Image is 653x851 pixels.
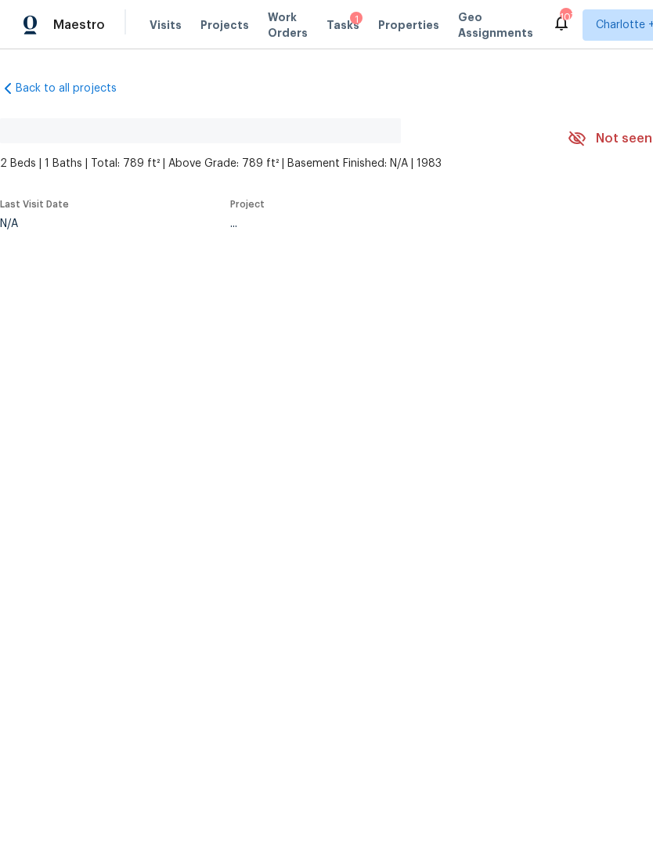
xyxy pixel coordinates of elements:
span: Geo Assignments [458,9,533,41]
div: ... [230,218,531,229]
span: Projects [200,17,249,33]
span: Visits [150,17,182,33]
span: Properties [378,17,439,33]
div: 1 [350,12,363,27]
div: 107 [560,9,571,25]
span: Work Orders [268,9,308,41]
span: Tasks [326,20,359,31]
span: Project [230,200,265,209]
span: Maestro [53,17,105,33]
